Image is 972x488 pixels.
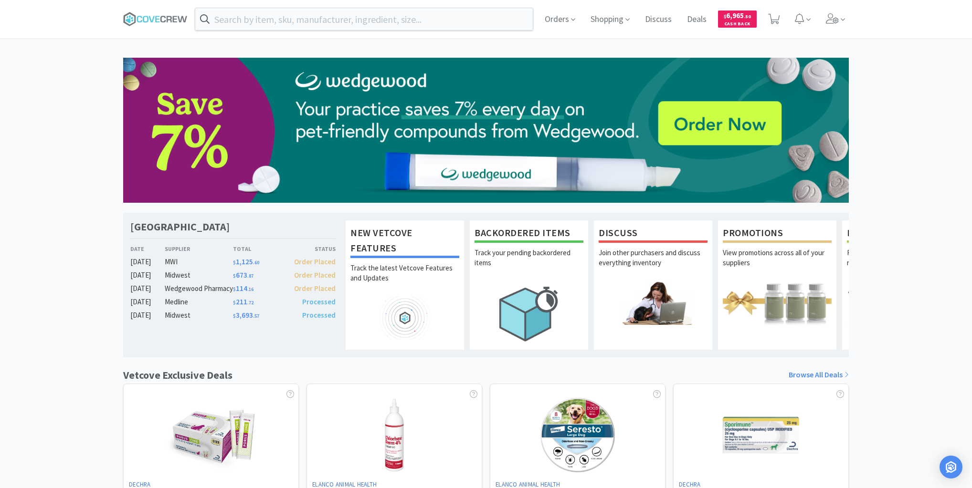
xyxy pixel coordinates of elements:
a: Discuss [641,15,676,24]
span: 6,965 [724,11,751,20]
p: View promotions across all of your suppliers [723,248,832,281]
h1: [GEOGRAPHIC_DATA] [130,220,230,234]
span: $ [233,313,236,319]
div: [DATE] [130,296,165,308]
a: PromotionsView promotions across all of your suppliers [718,220,837,350]
span: . 16 [247,286,254,292]
span: . 60 [253,260,259,266]
span: Processed [302,297,336,306]
p: Track the latest Vetcove Features and Updates [350,263,459,296]
a: Free SamplesRequest free samples on the newest veterinary products [842,220,961,350]
p: Join other purchasers and discuss everything inventory [599,248,708,281]
div: Medline [165,296,233,308]
div: Supplier [165,244,233,253]
a: Browse All Deals [789,369,849,381]
div: Midwest [165,270,233,281]
a: Backordered ItemsTrack your pending backordered items [469,220,589,350]
span: . 87 [247,273,254,279]
h1: Promotions [723,225,832,243]
a: $6,965.50Cash Back [718,6,757,32]
div: Wedgewood Pharmacy [165,283,233,294]
a: [DATE]Midwest$673.87Order Placed [130,270,336,281]
span: 114 [233,284,254,293]
span: 211 [233,297,254,306]
a: Deals [683,15,710,24]
p: Request free samples on the newest veterinary products [847,248,956,281]
img: hero_discuss.png [599,281,708,324]
span: $ [233,273,236,279]
input: Search by item, sku, manufacturer, ingredient, size... [195,8,533,30]
span: Order Placed [294,270,336,280]
span: Cash Back [724,21,751,28]
div: [DATE] [130,270,165,281]
img: hero_samples.png [847,281,956,324]
img: hero_backorders.png [475,281,583,346]
h1: Backordered Items [475,225,583,243]
a: [DATE]MWI$1,125.60Order Placed [130,256,336,268]
img: hero_feature_roadmap.png [350,296,459,340]
p: Track your pending backordered items [475,248,583,281]
span: Order Placed [294,257,336,266]
span: 3,693 [233,311,259,320]
a: DiscussJoin other purchasers and discuss everything inventory [593,220,713,350]
div: [DATE] [130,310,165,321]
h1: Discuss [599,225,708,243]
div: [DATE] [130,283,165,294]
a: [DATE]Midwest$3,693.57Processed [130,310,336,321]
span: 1,125 [233,257,259,266]
span: $ [233,286,236,292]
span: Order Placed [294,284,336,293]
div: [DATE] [130,256,165,268]
div: Date [130,244,165,253]
img: hero_promotions.png [723,281,832,324]
span: . 50 [744,13,751,20]
div: Open Intercom Messenger [940,456,962,478]
span: . 57 [253,313,259,319]
span: 673 [233,270,254,280]
span: $ [724,13,726,20]
img: 947eb1f6d19846028f63592f7969c65e.png [123,58,849,203]
a: [DATE]Medline$211.72Processed [130,296,336,308]
a: [DATE]Wedgewood Pharmacy$114.16Order Placed [130,283,336,294]
div: Midwest [165,310,233,321]
span: Processed [302,311,336,320]
div: Status [284,244,336,253]
span: . 72 [247,300,254,306]
div: Total [233,244,285,253]
a: New Vetcove FeaturesTrack the latest Vetcove Features and Updates [345,220,465,350]
span: $ [233,300,236,306]
div: MWI [165,256,233,268]
h1: Free Samples [847,225,956,243]
h1: Vetcove Exclusive Deals [123,367,232,384]
span: $ [233,260,236,266]
h1: New Vetcove Features [350,225,459,258]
